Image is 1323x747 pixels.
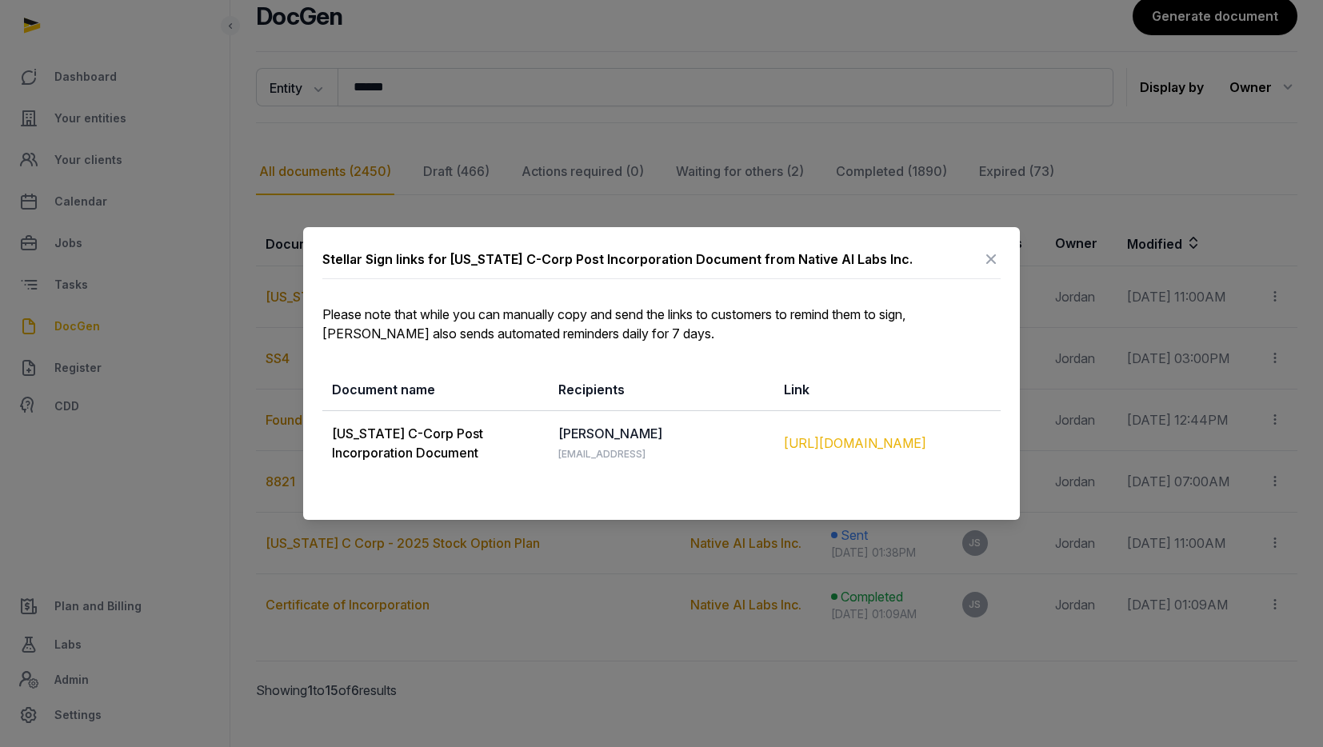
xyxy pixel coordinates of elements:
td: [PERSON_NAME] [549,411,775,476]
td: [US_STATE] C-Corp Post Incorporation Document [322,411,549,476]
th: Recipients [549,369,775,411]
div: [URL][DOMAIN_NAME] [784,433,991,453]
div: Stellar Sign links for [US_STATE] C-Corp Post Incorporation Document from Native AI Labs Inc. [322,250,913,269]
p: Please note that while you can manually copy and send the links to customers to remind them to si... [322,305,1001,343]
th: Document name [322,369,549,411]
span: [EMAIL_ADDRESS] [558,448,646,460]
th: Link [774,369,1001,411]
